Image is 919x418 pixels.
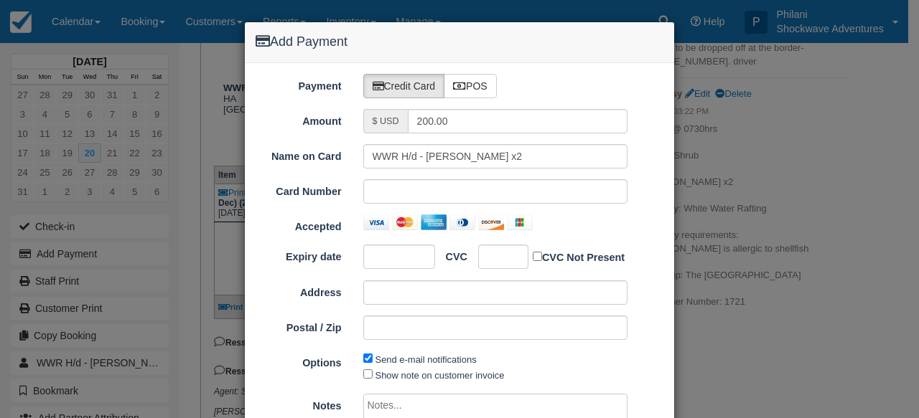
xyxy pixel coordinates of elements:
label: CVC Not Present [533,249,625,265]
label: Notes [245,394,353,414]
label: Postal / Zip [245,315,353,336]
label: Amount [245,109,353,129]
label: Address [245,280,353,300]
input: Valid amount required. [408,109,628,133]
input: CVC Not Present [533,252,542,261]
label: Accepted [245,214,353,234]
label: Payment [245,74,353,94]
small: $ USD [373,116,399,126]
label: Expiry date [245,244,353,265]
label: Name on Card [245,144,353,164]
label: Card Number [245,179,353,199]
h4: Add Payment [256,33,663,52]
label: POS [444,74,497,98]
label: Options [245,351,353,371]
label: Credit Card [363,74,445,98]
label: CVC [435,244,467,265]
label: Send e-mail notifications [375,354,477,365]
label: Show note on customer invoice [375,370,505,381]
